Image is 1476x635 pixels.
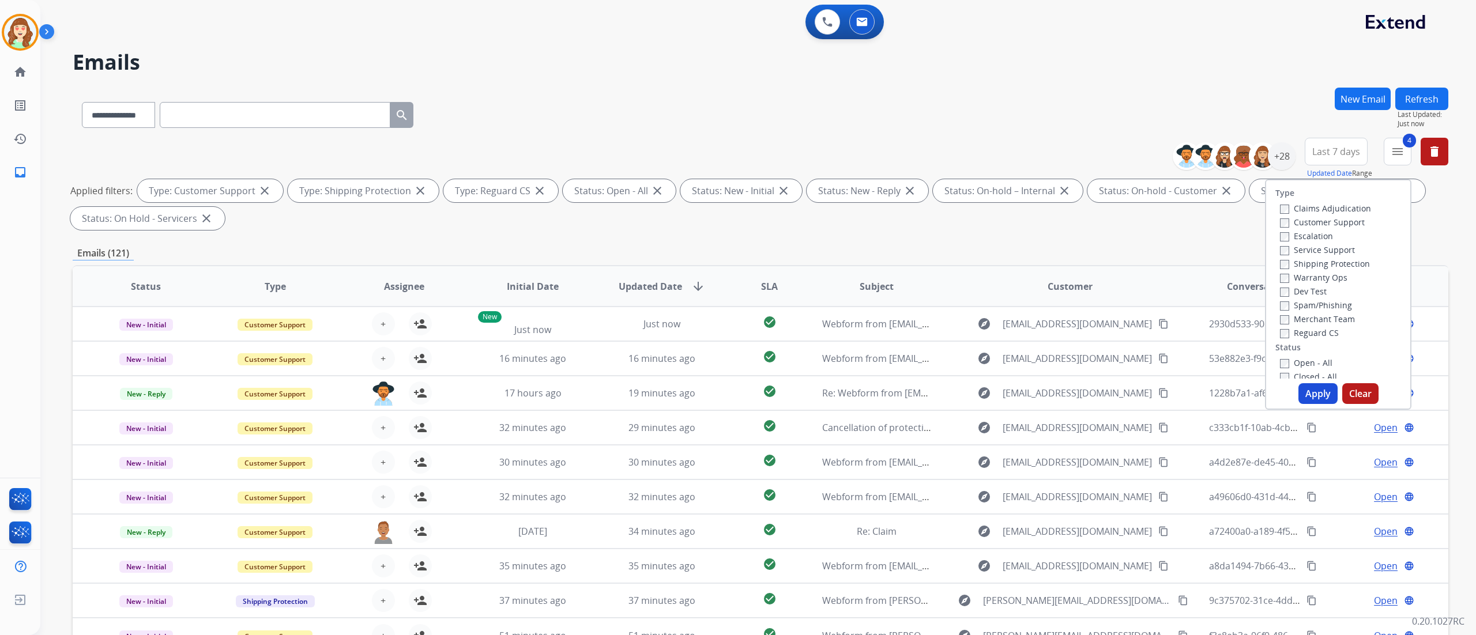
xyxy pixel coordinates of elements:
span: Open [1374,421,1398,434]
mat-icon: explore [977,351,991,365]
mat-icon: language [1404,595,1414,606]
mat-icon: search [395,108,409,122]
span: 35 minutes ago [499,560,566,572]
mat-icon: home [13,65,27,79]
mat-icon: language [1404,457,1414,467]
button: + [372,347,395,370]
label: Closed - All [1280,371,1337,382]
span: Open [1374,490,1398,504]
mat-icon: content_copy [1306,561,1317,571]
span: a49606d0-431d-44d3-aae5-cc5cff5ece41 [1209,490,1382,503]
input: Service Support [1280,246,1289,255]
button: + [372,416,395,439]
span: + [381,559,386,573]
span: 4 [1403,134,1416,148]
input: Spam/Phishing [1280,301,1289,311]
span: 29 minutes ago [628,421,695,434]
span: Customer Support [238,388,312,400]
mat-icon: close [1057,184,1071,198]
span: New - Initial [119,319,173,331]
mat-icon: content_copy [1158,353,1169,364]
button: + [372,589,395,612]
label: Merchant Team [1280,313,1355,324]
span: New - Initial [119,492,173,504]
span: 9c375702-31ce-4dd0-891f-79f4961c456f [1209,594,1379,607]
label: Status [1275,342,1301,353]
span: Customer Support [238,526,312,538]
span: Customer [1048,279,1093,293]
span: Customer Support [238,319,312,331]
button: Refresh [1395,88,1448,110]
label: Type [1275,187,1294,199]
span: Re: Webform from [EMAIL_ADDRESS][DOMAIN_NAME] on [DATE] [822,387,1099,399]
mat-icon: person_add [413,594,427,607]
span: Cancellation of protection plan - Order Receipt: 702G784264 [822,421,1083,434]
span: + [381,421,386,434]
span: New - Initial [119,457,173,469]
mat-icon: content_copy [1158,422,1169,433]
div: +28 [1268,142,1296,170]
span: 34 minutes ago [628,525,695,538]
div: Status: On Hold - Servicers [70,207,225,230]
mat-icon: explore [977,386,991,400]
button: + [372,554,395,577]
span: 32 minutes ago [499,421,566,434]
mat-icon: close [903,184,917,198]
mat-icon: inbox [13,165,27,179]
mat-icon: person_add [413,524,427,538]
span: 16 minutes ago [628,352,695,365]
span: 32 minutes ago [499,490,566,503]
mat-icon: check_circle [763,592,777,606]
mat-icon: language [1404,526,1414,536]
span: Open [1374,455,1398,469]
mat-icon: explore [977,421,991,434]
div: Status: On-hold - Customer [1087,179,1245,202]
mat-icon: check_circle [763,419,777,433]
span: New - Initial [119,595,173,607]
input: Claims Adjudication [1280,205,1289,214]
span: [EMAIL_ADDRESS][DOMAIN_NAME] [1003,524,1152,538]
mat-icon: content_copy [1306,595,1317,606]
mat-icon: content_copy [1306,492,1317,502]
p: Applied filters: [70,184,133,198]
span: [EMAIL_ADDRESS][DOMAIN_NAME] [1003,421,1152,434]
mat-icon: explore [977,455,991,469]
span: 30 minutes ago [628,456,695,468]
span: Customer Support [238,561,312,573]
span: + [381,490,386,504]
button: 4 [1384,138,1411,165]
mat-icon: language [1404,492,1414,502]
mat-icon: content_copy [1158,319,1169,329]
button: + [372,312,395,335]
div: Type: Customer Support [137,179,283,202]
mat-icon: language [1404,422,1414,433]
input: Warranty Ops [1280,274,1289,283]
label: Warranty Ops [1280,272,1347,283]
mat-icon: person_add [413,317,427,331]
span: Subject [860,279,894,293]
span: [EMAIL_ADDRESS][DOMAIN_NAME] [1003,317,1152,331]
span: 53e882e3-f9c1-4a77-b11b-0d73896aa4a0 [1209,352,1385,365]
mat-icon: person_add [413,490,427,504]
span: Just now [514,323,551,336]
mat-icon: person_add [413,351,427,365]
span: Updated Date [619,279,682,293]
span: Last 7 days [1312,149,1360,154]
img: agent-avatar [372,381,395,406]
span: c333cb1f-10ab-4cb2-9e5a-2f469bf2aba7 [1209,421,1381,434]
span: 30 minutes ago [499,456,566,468]
mat-icon: content_copy [1158,457,1169,467]
mat-icon: close [1219,184,1233,198]
span: a8da1494-7b66-4331-9f6f-9a47cff5c65b [1209,560,1379,572]
div: Status: New - Initial [680,179,802,202]
span: Re: Claim [857,525,897,538]
mat-icon: content_copy [1158,561,1169,571]
span: New - Initial [119,561,173,573]
mat-icon: delete [1428,145,1441,158]
span: Shipping Protection [236,595,315,607]
mat-icon: person_add [413,455,427,469]
span: 37 minutes ago [628,594,695,607]
span: Webform from [EMAIL_ADDRESS][DOMAIN_NAME] on [DATE] [822,317,1083,330]
label: Claims Adjudication [1280,203,1371,214]
mat-icon: explore [977,317,991,331]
